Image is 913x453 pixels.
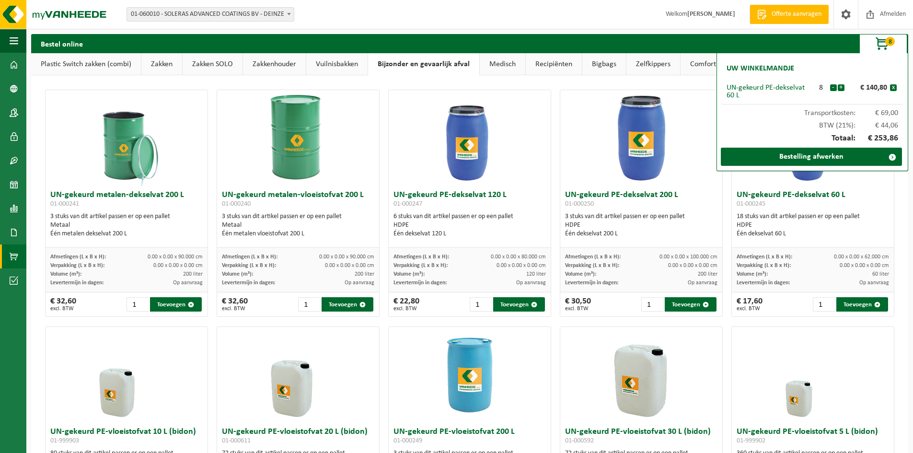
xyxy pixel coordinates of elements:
h3: UN-gekeurd PE-dekselvat 120 L [393,191,546,210]
div: HDPE [393,221,546,230]
span: 60 liter [872,271,889,277]
h3: UN-gekeurd PE-vloeistofvat 5 L (bidon) [737,428,889,447]
a: Bijzonder en gevaarlijk afval [368,53,479,75]
a: Zakken SOLO [183,53,243,75]
span: excl. BTW [393,306,419,312]
input: 1 [641,297,664,312]
span: Afmetingen (L x B x H): [50,254,106,260]
span: Levertermijn in dagen: [393,280,447,286]
span: 01-000240 [222,200,251,208]
span: Levertermijn in dagen: [222,280,275,286]
img: 01-000249 [422,327,518,423]
input: 1 [813,297,835,312]
img: 01-000247 [422,90,518,186]
div: € 32,60 [50,297,76,312]
span: 120 liter [526,271,546,277]
span: excl. BTW [737,306,763,312]
div: € 22,80 [393,297,419,312]
img: 01-999903 [79,327,174,423]
span: 01-060010 - SOLERAS ADVANCED COATINGS BV - DEINZE [127,7,294,22]
div: HDPE [737,221,889,230]
button: Toevoegen [665,297,717,312]
div: Metaal [50,221,203,230]
img: 01-999902 [765,327,861,423]
input: 1 [298,297,321,312]
div: Transportkosten: [722,105,903,117]
div: € 140,80 [847,84,890,92]
span: € 253,86 [855,134,899,143]
span: 01-999903 [50,437,79,444]
span: Verpakking (L x B x H): [50,263,104,268]
span: 01-000592 [565,437,594,444]
img: 01-000241 [79,90,174,186]
img: 01-000611 [250,327,346,423]
h3: UN-gekeurd PE-vloeistofvat 200 L [393,428,546,447]
button: - [830,84,837,91]
div: 8 [812,84,830,92]
div: Één dekselvat 120 L [393,230,546,238]
button: Toevoegen [493,297,545,312]
span: 0.00 x 0.00 x 0.00 cm [668,263,717,268]
div: € 32,60 [222,297,248,312]
span: Verpakking (L x B x H): [222,263,276,268]
div: Één dekselvat 200 L [565,230,717,238]
div: UN-gekeurd PE-dekselvat 60 L [727,84,812,99]
span: Op aanvraag [516,280,546,286]
span: 01-000247 [393,200,422,208]
span: excl. BTW [222,306,248,312]
span: Afmetingen (L x B x H): [393,254,449,260]
div: 3 stuks van dit artikel passen er op een pallet [222,212,374,238]
span: 0.00 x 0.00 x 100.000 cm [659,254,717,260]
span: Volume (m³): [50,271,81,277]
span: 8 [885,37,895,46]
div: Totaal: [722,129,903,148]
h3: UN-gekeurd metalen-vloeistofvat 200 L [222,191,374,210]
h2: Uw winkelmandje [722,58,799,79]
span: Volume (m³): [393,271,425,277]
strong: [PERSON_NAME] [687,11,735,18]
span: Verpakking (L x B x H): [565,263,619,268]
h3: UN-gekeurd PE-dekselvat 60 L [737,191,889,210]
span: 0.00 x 0.00 x 90.000 cm [319,254,374,260]
span: Verpakking (L x B x H): [393,263,448,268]
a: Bigbags [582,53,626,75]
a: Vuilnisbakken [306,53,368,75]
a: Bestelling afwerken [721,148,902,166]
a: Offerte aanvragen [750,5,829,24]
a: Zelfkippers [626,53,680,75]
button: x [890,84,897,91]
span: 01-000245 [737,200,765,208]
div: Één metalen dekselvat 200 L [50,230,203,238]
div: € 30,50 [565,297,591,312]
h3: UN-gekeurd PE-dekselvat 200 L [565,191,717,210]
img: 01-000240 [250,90,346,186]
div: Metaal [222,221,374,230]
span: 01-000241 [50,200,79,208]
input: 1 [127,297,149,312]
div: 6 stuks van dit artikel passen er op een pallet [393,212,546,238]
span: 0.00 x 0.00 x 0.00 cm [840,263,889,268]
span: Op aanvraag [688,280,717,286]
span: Afmetingen (L x B x H): [565,254,621,260]
div: Één dekselvat 60 L [737,230,889,238]
span: 01-000250 [565,200,594,208]
h3: UN-gekeurd PE-vloeistofvat 30 L (bidon) [565,428,717,447]
span: 01-060010 - SOLERAS ADVANCED COATINGS BV - DEINZE [127,8,294,21]
div: HDPE [565,221,717,230]
a: Comfort artikelen [681,53,755,75]
span: excl. BTW [565,306,591,312]
a: Zakkenhouder [243,53,306,75]
div: BTW (21%): [722,117,903,129]
img: 01-000250 [593,90,689,186]
h2: Bestel online [31,34,92,53]
div: 3 stuks van dit artikel passen er op een pallet [50,212,203,238]
a: Recipiënten [526,53,582,75]
input: 1 [470,297,492,312]
span: 200 liter [698,271,717,277]
span: Verpakking (L x B x H): [737,263,791,268]
button: + [838,84,844,91]
span: 01-000249 [393,437,422,444]
span: Levertermijn in dagen: [50,280,104,286]
span: 01-999902 [737,437,765,444]
span: Volume (m³): [222,271,253,277]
